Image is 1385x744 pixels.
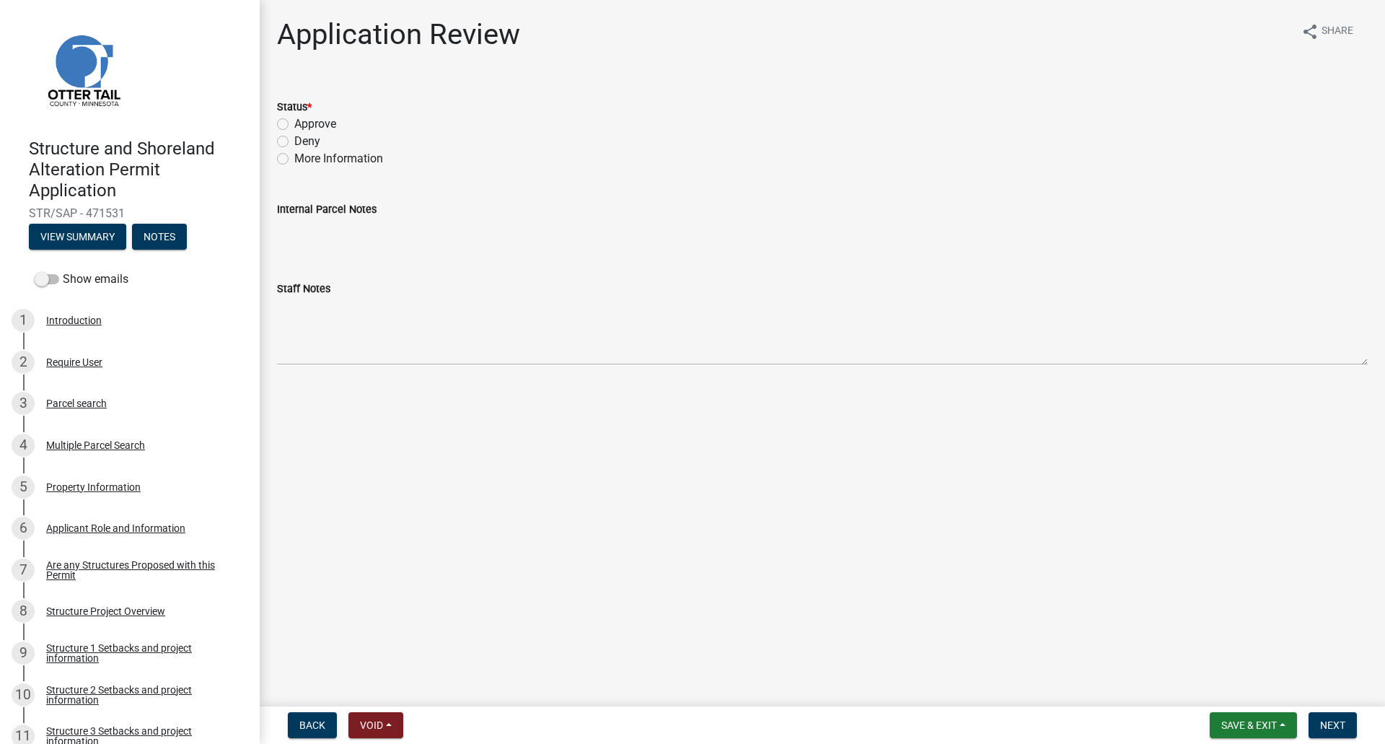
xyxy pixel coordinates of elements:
[1210,712,1297,738] button: Save & Exit
[29,206,231,220] span: STR/SAP - 471531
[12,309,35,332] div: 1
[46,523,185,533] div: Applicant Role and Information
[29,15,137,123] img: Otter Tail County, Minnesota
[46,685,237,705] div: Structure 2 Setbacks and project information
[299,719,325,731] span: Back
[12,517,35,540] div: 6
[348,712,403,738] button: Void
[12,476,35,499] div: 5
[294,150,383,167] label: More Information
[46,560,237,580] div: Are any Structures Proposed with this Permit
[12,683,35,706] div: 10
[46,643,237,663] div: Structure 1 Setbacks and project information
[294,133,320,150] label: Deny
[46,398,107,408] div: Parcel search
[1309,712,1357,738] button: Next
[277,284,330,294] label: Staff Notes
[277,17,520,52] h1: Application Review
[1322,23,1353,40] span: Share
[12,600,35,623] div: 8
[12,642,35,665] div: 9
[12,434,35,457] div: 4
[29,224,126,250] button: View Summary
[29,139,248,201] h4: Structure and Shoreland Alteration Permit Application
[12,351,35,374] div: 2
[46,357,102,367] div: Require User
[12,559,35,582] div: 7
[35,271,128,288] label: Show emails
[29,232,126,244] wm-modal-confirm: Summary
[294,115,336,133] label: Approve
[132,224,187,250] button: Notes
[12,392,35,415] div: 3
[277,205,377,215] label: Internal Parcel Notes
[1301,23,1319,40] i: share
[1221,719,1277,731] span: Save & Exit
[46,606,165,616] div: Structure Project Overview
[132,232,187,244] wm-modal-confirm: Notes
[1290,17,1365,45] button: shareShare
[46,440,145,450] div: Multiple Parcel Search
[1320,719,1345,731] span: Next
[46,482,141,492] div: Property Information
[360,719,383,731] span: Void
[46,315,102,325] div: Introduction
[288,712,337,738] button: Back
[277,102,312,113] label: Status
